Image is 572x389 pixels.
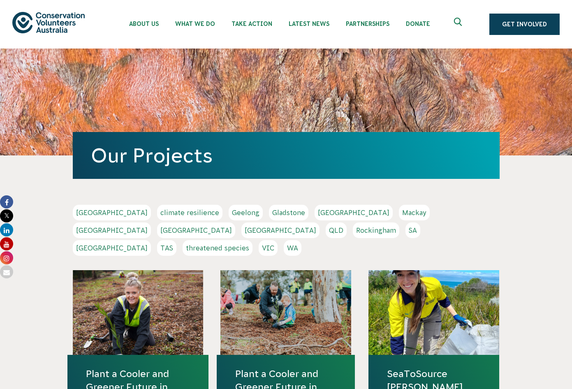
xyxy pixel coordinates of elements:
img: logo.svg [12,12,85,33]
span: Expand search box [454,18,464,31]
a: TAS [157,240,176,256]
span: Donate [406,21,430,27]
a: [GEOGRAPHIC_DATA] [241,222,320,238]
span: About Us [129,21,159,27]
span: Partnerships [346,21,389,27]
a: [GEOGRAPHIC_DATA] [315,205,393,220]
a: SA [405,222,420,238]
a: [GEOGRAPHIC_DATA] [157,222,235,238]
a: threatened species [183,240,252,256]
span: What We Do [175,21,215,27]
span: Latest News [289,21,329,27]
a: [GEOGRAPHIC_DATA] [73,222,151,238]
a: [GEOGRAPHIC_DATA] [73,205,151,220]
a: Our Projects [91,144,213,167]
a: Geelong [229,205,263,220]
a: VIC [259,240,278,256]
a: WA [284,240,301,256]
a: Get Involved [489,14,560,35]
a: climate resilience [157,205,222,220]
a: [GEOGRAPHIC_DATA] [73,240,151,256]
a: QLD [326,222,347,238]
span: Take Action [232,21,272,27]
button: Expand search box Close search box [449,14,469,34]
a: Mackay [399,205,430,220]
a: Gladstone [269,205,308,220]
a: Rockingham [353,222,399,238]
